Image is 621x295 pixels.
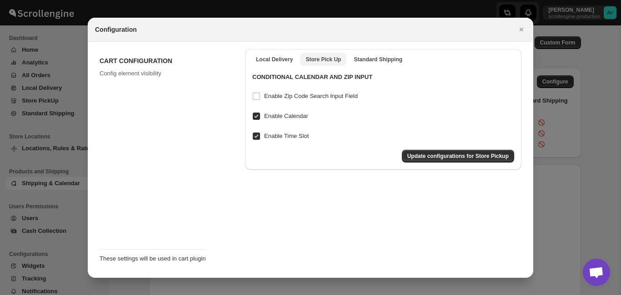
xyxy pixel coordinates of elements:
[256,56,293,63] span: Local Delivery
[515,23,528,36] button: Close
[100,250,205,263] div: These settings will be used in cart plugin
[95,25,137,34] h2: Configuration
[300,53,346,66] button: store pickup
[100,69,230,78] p: Config element visibility
[305,56,341,63] span: Store Pick Up
[354,56,402,63] span: Standard Shipping
[583,259,610,286] div: Open chat
[100,56,230,65] h2: CART CONFIGURATION
[348,53,408,66] button: standard shipping
[250,53,298,66] button: local delivery
[252,73,514,82] h3: CONDITIONAL CALENDAR AND ZIP INPUT
[402,150,514,162] button: Update configurations for Store Pickup
[264,93,358,99] span: Enable Zip Code Search Input Field
[264,133,309,139] span: Enable Time Slot
[264,113,308,119] span: Enable Calendar
[407,152,509,160] span: Update configurations for Store Pickup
